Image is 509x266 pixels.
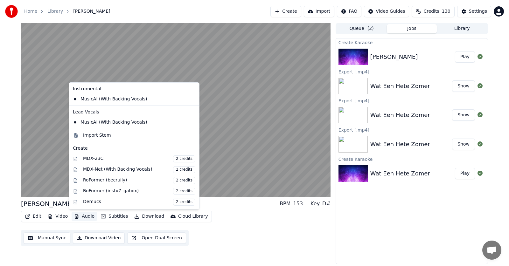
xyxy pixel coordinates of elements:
[469,8,487,15] div: Settings
[70,107,198,117] div: Lead Vocals
[83,155,195,162] div: MDX-23C
[423,8,439,15] span: Credits
[370,140,430,149] div: Wat Een Hete Zomer
[457,6,491,17] button: Settings
[178,213,208,220] div: Cloud Library
[336,126,488,133] div: Export [.mp4]
[293,200,303,208] div: 153
[21,199,74,208] div: [PERSON_NAME]
[387,24,437,33] button: Jobs
[173,166,195,173] span: 2 credits
[310,200,320,208] div: Key
[370,52,418,61] div: [PERSON_NAME]
[370,169,430,178] div: Wat Een Hete Zomer
[370,82,430,91] div: Wat Een Hete Zomer
[73,232,125,244] button: Download Video
[370,111,430,119] div: Wat Een Hete Zomer
[173,199,195,206] span: 2 credits
[127,232,186,244] button: Open Dual Screen
[83,166,195,173] div: MDX-Net (With Backing Vocals)
[336,38,488,46] div: Create Karaoke
[455,51,475,63] button: Play
[173,188,195,195] span: 2 credits
[437,24,487,33] button: Library
[70,84,198,94] div: Instrumental
[83,188,195,195] div: RoFormer (instv7_gabox)
[367,25,374,32] span: ( 2 )
[83,199,195,206] div: Demucs
[442,8,450,15] span: 130
[173,155,195,162] span: 2 credits
[83,132,111,139] div: Import Stem
[45,212,70,221] button: Video
[98,212,130,221] button: Subtitles
[482,241,501,260] a: Open de chat
[452,80,475,92] button: Show
[83,177,195,184] div: RoFormer (becruily)
[73,145,195,152] div: Create
[412,6,454,17] button: Credits130
[336,155,488,163] div: Create Karaoke
[322,200,331,208] div: D#
[24,232,70,244] button: Manual Sync
[73,8,110,15] span: [PERSON_NAME]
[270,6,301,17] button: Create
[364,6,409,17] button: Video Guides
[336,68,488,75] div: Export [.mp4]
[455,168,475,179] button: Play
[452,139,475,150] button: Show
[452,109,475,121] button: Show
[70,117,188,127] div: MusicAI (With Backing Vocals)
[24,8,37,15] a: Home
[336,97,488,104] div: Export [.mp4]
[23,212,44,221] button: Edit
[47,8,63,15] a: Library
[337,6,361,17] button: FAQ
[70,94,188,104] div: MusicAI (With Backing Vocals)
[132,212,167,221] button: Download
[24,8,110,15] nav: breadcrumb
[280,200,290,208] div: BPM
[337,24,387,33] button: Queue
[304,6,334,17] button: Import
[5,5,18,18] img: youka
[72,212,97,221] button: Audio
[173,177,195,184] span: 2 credits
